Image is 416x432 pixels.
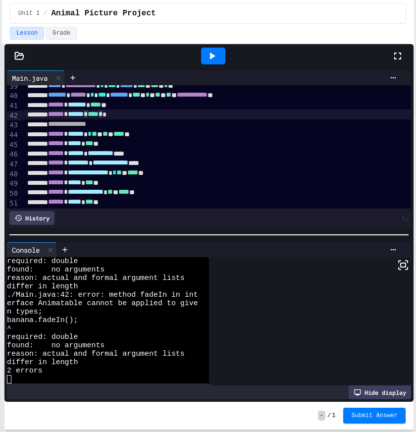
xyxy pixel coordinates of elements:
span: n types; [7,308,43,316]
span: required: double [7,257,78,266]
span: Submit Answer [351,412,398,420]
div: 40 [7,91,19,101]
span: Animal Picture Project [51,7,156,19]
span: 1 [332,412,335,420]
div: 52 [7,208,19,218]
span: found: no arguments [7,266,104,274]
div: Main.java [7,73,52,83]
div: 44 [7,130,19,140]
div: 49 [7,179,19,189]
div: 43 [7,120,19,130]
div: 42 [7,111,19,121]
span: ^ [7,324,11,333]
span: reason: actual and formal argument lists [7,350,185,358]
span: Unit 1 [18,9,40,17]
div: 46 [7,150,19,160]
span: / [327,412,331,420]
div: 45 [7,140,19,150]
div: 47 [7,160,19,169]
span: required: double [7,333,78,341]
span: 2 errors [7,367,43,375]
span: - [318,411,325,421]
div: Console [7,245,45,255]
div: Console [7,242,57,257]
button: Lesson [10,27,44,40]
button: Submit Answer [343,408,406,424]
div: 48 [7,169,19,179]
span: differ in length [7,358,78,367]
span: reason: actual and formal argument lists [7,274,185,282]
div: Hide display [349,385,411,399]
span: / [44,9,47,17]
span: differ in length [7,282,78,291]
div: 51 [7,199,19,209]
span: banana.fadeIn(); [7,316,78,324]
div: 50 [7,189,19,199]
div: History [9,211,54,225]
div: Main.java [7,70,65,85]
span: ./Main.java:42: error: method fadeIn in int [7,291,198,299]
span: found: no arguments [7,341,104,350]
div: 39 [7,82,19,92]
div: 41 [7,101,19,111]
button: Grade [46,27,77,40]
span: erface Animatable cannot be applied to give [7,299,198,308]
